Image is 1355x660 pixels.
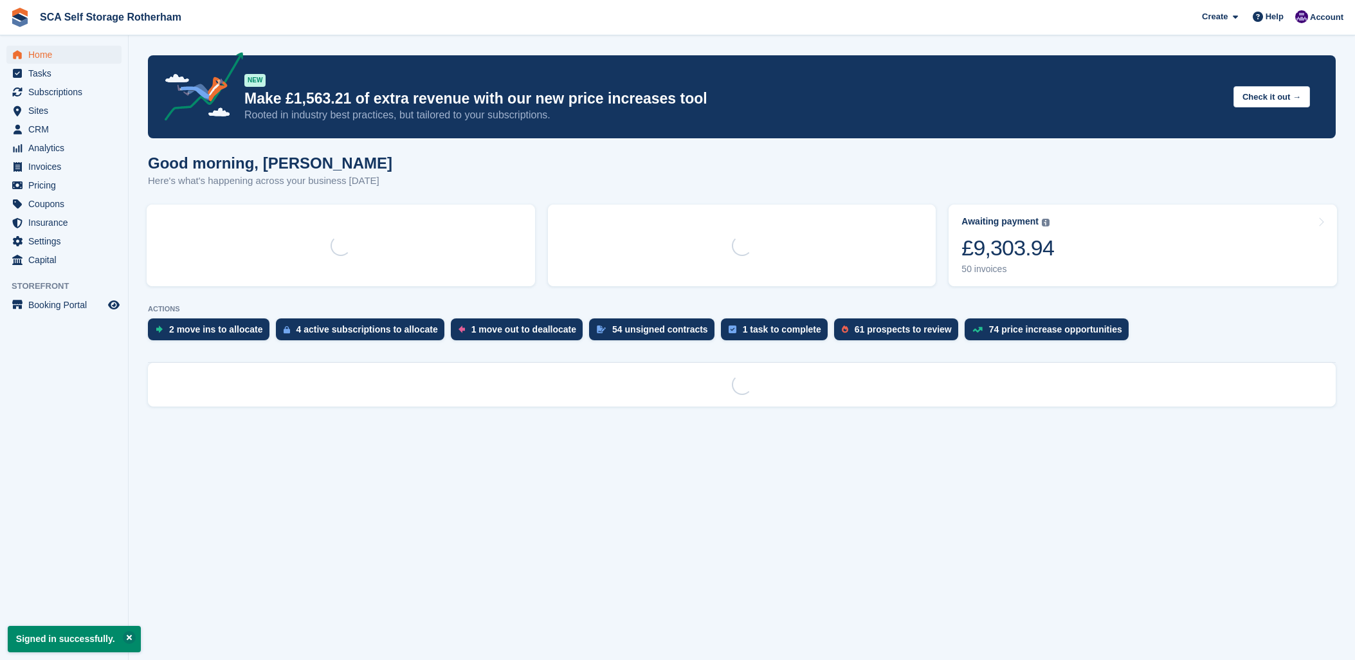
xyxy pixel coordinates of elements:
[28,158,105,176] span: Invoices
[743,324,821,335] div: 1 task to complete
[6,120,122,138] a: menu
[244,89,1223,108] p: Make £1,563.21 of extra revenue with our new price increases tool
[154,52,244,125] img: price-adjustments-announcement-icon-8257ccfd72463d97f412b2fc003d46551f7dbcb40ab6d574587a9cd5c0d94...
[1310,11,1343,24] span: Account
[28,232,105,250] span: Settings
[28,139,105,157] span: Analytics
[148,174,392,188] p: Here's what's happening across your business [DATE]
[989,324,1122,335] div: 74 price increase opportunities
[106,297,122,313] a: Preview store
[284,325,290,334] img: active_subscription_to_allocate_icon-d502201f5373d7db506a760aba3b589e785aa758c864c3986d89f69b8ff3...
[28,251,105,269] span: Capital
[949,205,1337,286] a: Awaiting payment £9,303.94 50 invoices
[6,139,122,157] a: menu
[28,83,105,101] span: Subscriptions
[28,296,105,314] span: Booking Portal
[6,214,122,232] a: menu
[855,324,952,335] div: 61 prospects to review
[1202,10,1228,23] span: Create
[296,324,438,335] div: 4 active subscriptions to allocate
[28,64,105,82] span: Tasks
[961,235,1054,261] div: £9,303.94
[6,102,122,120] a: menu
[6,46,122,64] a: menu
[834,318,965,347] a: 61 prospects to review
[28,120,105,138] span: CRM
[961,264,1054,275] div: 50 invoices
[28,46,105,64] span: Home
[965,318,1135,347] a: 74 price increase opportunities
[169,324,263,335] div: 2 move ins to allocate
[1233,86,1310,107] button: Check it out →
[729,325,736,333] img: task-75834270c22a3079a89374b754ae025e5fb1db73e45f91037f5363f120a921f8.svg
[471,324,576,335] div: 1 move out to deallocate
[6,195,122,213] a: menu
[1042,219,1050,226] img: icon-info-grey-7440780725fd019a000dd9b08b2336e03edf1995a4989e88bcd33f0948082b44.svg
[459,325,465,333] img: move_outs_to_deallocate_icon-f764333ba52eb49d3ac5e1228854f67142a1ed5810a6f6cc68b1a99e826820c5.svg
[6,83,122,101] a: menu
[10,8,30,27] img: stora-icon-8386f47178a22dfd0bd8f6a31ec36ba5ce8667c1dd55bd0f319d3a0aa187defe.svg
[1266,10,1284,23] span: Help
[612,324,708,335] div: 54 unsigned contracts
[156,325,163,333] img: move_ins_to_allocate_icon-fdf77a2bb77ea45bf5b3d319d69a93e2d87916cf1d5bf7949dd705db3b84f3ca.svg
[6,296,122,314] a: menu
[961,216,1039,227] div: Awaiting payment
[12,280,128,293] span: Storefront
[244,108,1223,122] p: Rooted in industry best practices, but tailored to your subscriptions.
[451,318,589,347] a: 1 move out to deallocate
[6,64,122,82] a: menu
[148,154,392,172] h1: Good morning, [PERSON_NAME]
[1295,10,1308,23] img: Kelly Neesham
[972,327,983,333] img: price_increase_opportunities-93ffe204e8149a01c8c9dc8f82e8f89637d9d84a8eef4429ea346261dce0b2c0.svg
[597,325,606,333] img: contract_signature_icon-13c848040528278c33f63329250d36e43548de30e8caae1d1a13099fd9432cc5.svg
[148,305,1336,313] p: ACTIONS
[842,325,848,333] img: prospect-51fa495bee0391a8d652442698ab0144808aea92771e9ea1ae160a38d050c398.svg
[6,158,122,176] a: menu
[35,6,186,28] a: SCA Self Storage Rotherham
[589,318,721,347] a: 54 unsigned contracts
[244,74,266,87] div: NEW
[148,318,276,347] a: 2 move ins to allocate
[276,318,451,347] a: 4 active subscriptions to allocate
[6,232,122,250] a: menu
[28,176,105,194] span: Pricing
[6,176,122,194] a: menu
[8,626,141,652] p: Signed in successfully.
[28,195,105,213] span: Coupons
[28,214,105,232] span: Insurance
[6,251,122,269] a: menu
[28,102,105,120] span: Sites
[721,318,834,347] a: 1 task to complete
